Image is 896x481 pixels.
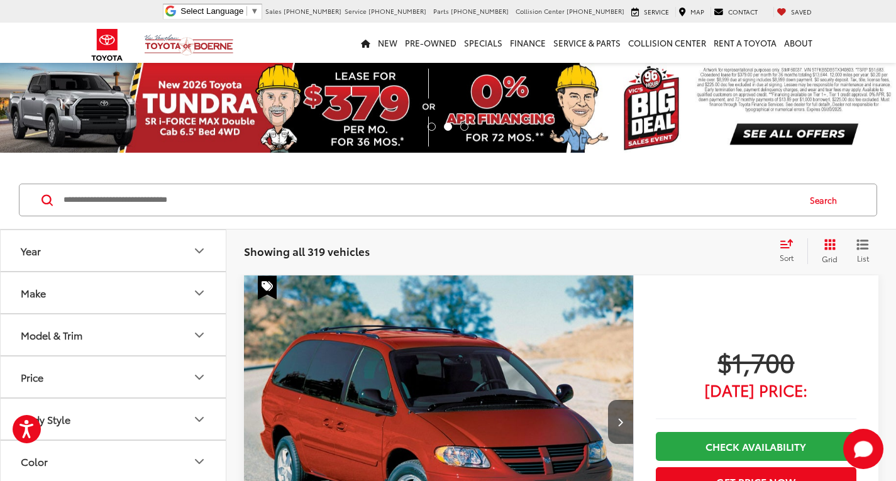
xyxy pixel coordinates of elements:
input: Search by Make, Model, or Keyword [62,185,798,215]
a: New [374,23,401,63]
button: YearYear [1,230,227,271]
a: Service [628,7,672,17]
a: Select Language​ [180,6,258,16]
a: Check Availability [656,432,856,460]
div: Price [192,370,207,385]
span: Showing all 319 vehicles [244,243,370,258]
span: Sales [265,6,282,16]
span: Service [644,7,669,16]
span: Collision Center [516,6,565,16]
a: My Saved Vehicles [773,7,815,17]
button: Grid View [807,238,847,263]
div: Model & Trim [21,329,82,341]
span: Sort [780,252,794,263]
span: Select Language [180,6,243,16]
button: Next image [608,400,633,444]
a: Pre-Owned [401,23,460,63]
div: Color [21,455,48,467]
div: Model & Trim [192,328,207,343]
a: Rent a Toyota [710,23,780,63]
div: Make [21,287,46,299]
a: About [780,23,816,63]
a: Specials [460,23,506,63]
button: Model & TrimModel & Trim [1,314,227,355]
span: ▼ [250,6,258,16]
a: Collision Center [624,23,710,63]
button: MakeMake [1,272,227,313]
span: Contact [728,7,758,16]
span: Saved [791,7,812,16]
span: [PHONE_NUMBER] [284,6,341,16]
a: Map [675,7,707,17]
a: Contact [711,7,761,17]
div: Make [192,285,207,301]
img: Vic Vaughan Toyota of Boerne [144,34,234,56]
span: Grid [822,253,838,264]
span: [PHONE_NUMBER] [368,6,426,16]
button: Search [798,184,855,216]
div: Color [192,454,207,469]
a: Finance [506,23,550,63]
button: PricePrice [1,357,227,397]
span: [PHONE_NUMBER] [451,6,509,16]
div: Year [192,243,207,258]
div: Price [21,371,43,383]
span: Map [690,7,704,16]
button: Toggle Chat Window [843,429,883,469]
div: Body Style [21,413,70,425]
span: $1,700 [656,346,856,377]
span: Parts [433,6,449,16]
button: Select sort value [773,238,807,263]
button: List View [847,238,878,263]
span: [PHONE_NUMBER] [567,6,624,16]
span: List [856,253,869,263]
a: Service & Parts: Opens in a new tab [550,23,624,63]
img: Toyota [84,25,131,65]
div: Year [21,245,41,257]
span: Special [258,275,277,299]
button: Body StyleBody Style [1,399,227,440]
div: Body Style [192,412,207,427]
span: Service [345,6,367,16]
a: Home [357,23,374,63]
span: [DATE] Price: [656,384,856,396]
svg: Start Chat [843,429,883,469]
